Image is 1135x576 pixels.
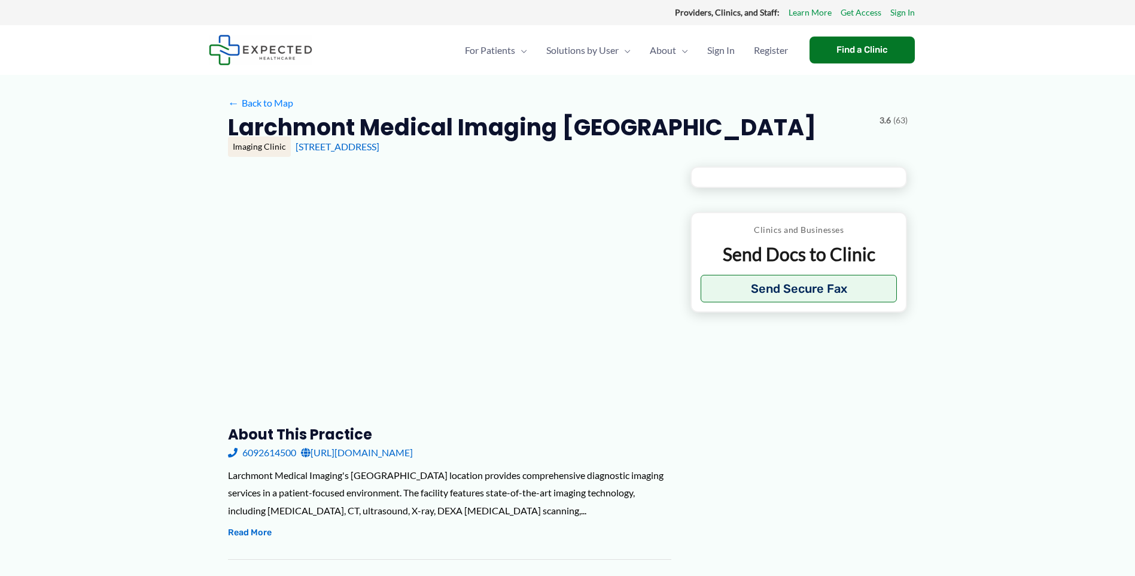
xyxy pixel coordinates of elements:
[893,113,908,128] span: (63)
[619,29,631,71] span: Menu Toggle
[880,113,891,128] span: 3.6
[455,29,537,71] a: For PatientsMenu Toggle
[675,7,780,17] strong: Providers, Clinics, and Staff:
[701,275,897,302] button: Send Secure Fax
[546,29,619,71] span: Solutions by User
[228,526,272,540] button: Read More
[301,444,413,462] a: [URL][DOMAIN_NAME]
[890,5,915,20] a: Sign In
[707,29,735,71] span: Sign In
[228,94,293,112] a: ←Back to Map
[650,29,676,71] span: About
[744,29,798,71] a: Register
[537,29,640,71] a: Solutions by UserMenu Toggle
[228,137,291,157] div: Imaging Clinic
[701,222,897,238] p: Clinics and Businesses
[465,29,515,71] span: For Patients
[676,29,688,71] span: Menu Toggle
[228,425,671,444] h3: About this practice
[698,29,744,71] a: Sign In
[841,5,881,20] a: Get Access
[228,113,816,142] h2: Larchmont Medical Imaging [GEOGRAPHIC_DATA]
[701,242,897,266] p: Send Docs to Clinic
[754,29,788,71] span: Register
[640,29,698,71] a: AboutMenu Toggle
[228,444,296,462] a: 6092614500
[209,35,312,65] img: Expected Healthcare Logo - side, dark font, small
[455,29,798,71] nav: Primary Site Navigation
[228,97,239,108] span: ←
[228,466,671,520] div: Larchmont Medical Imaging's [GEOGRAPHIC_DATA] location provides comprehensive diagnostic imaging ...
[810,37,915,63] a: Find a Clinic
[789,5,832,20] a: Learn More
[296,141,379,152] a: [STREET_ADDRESS]
[515,29,527,71] span: Menu Toggle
